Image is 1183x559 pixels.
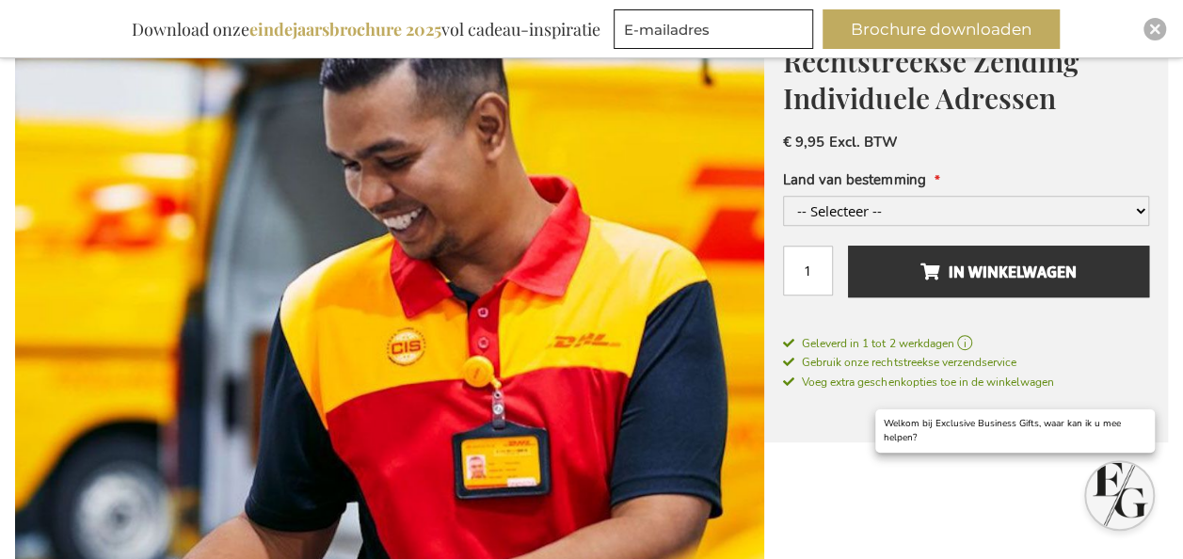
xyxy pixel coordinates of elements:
[783,7,1078,117] span: Verzendservice: Rechtstreekse Zending Individuele Adressen
[1149,24,1160,35] img: Close
[783,352,1149,372] a: Gebruik onze rechtstreekse verzendservice
[249,18,441,40] b: eindejaarsbrochure 2025
[783,375,1053,390] span: Voeg extra geschenkopties toe in de winkelwagen
[848,246,1149,297] button: In Winkelwagen
[783,170,925,189] span: Land van bestemming
[783,246,833,295] input: Aantal
[783,133,824,152] span: € 9,95
[783,355,1015,370] span: Gebruik onze rechtstreekse verzendservice
[614,9,819,55] form: marketing offers and promotions
[829,133,898,152] span: Excl. BTW
[920,257,1077,287] span: In Winkelwagen
[823,9,1060,49] button: Brochure downloaden
[1143,18,1166,40] div: Close
[783,372,1149,391] a: Voeg extra geschenkopties toe in de winkelwagen
[783,335,1149,352] a: Geleverd in 1 tot 2 werkdagen
[614,9,813,49] input: E-mailadres
[123,9,609,49] div: Download onze vol cadeau-inspiratie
